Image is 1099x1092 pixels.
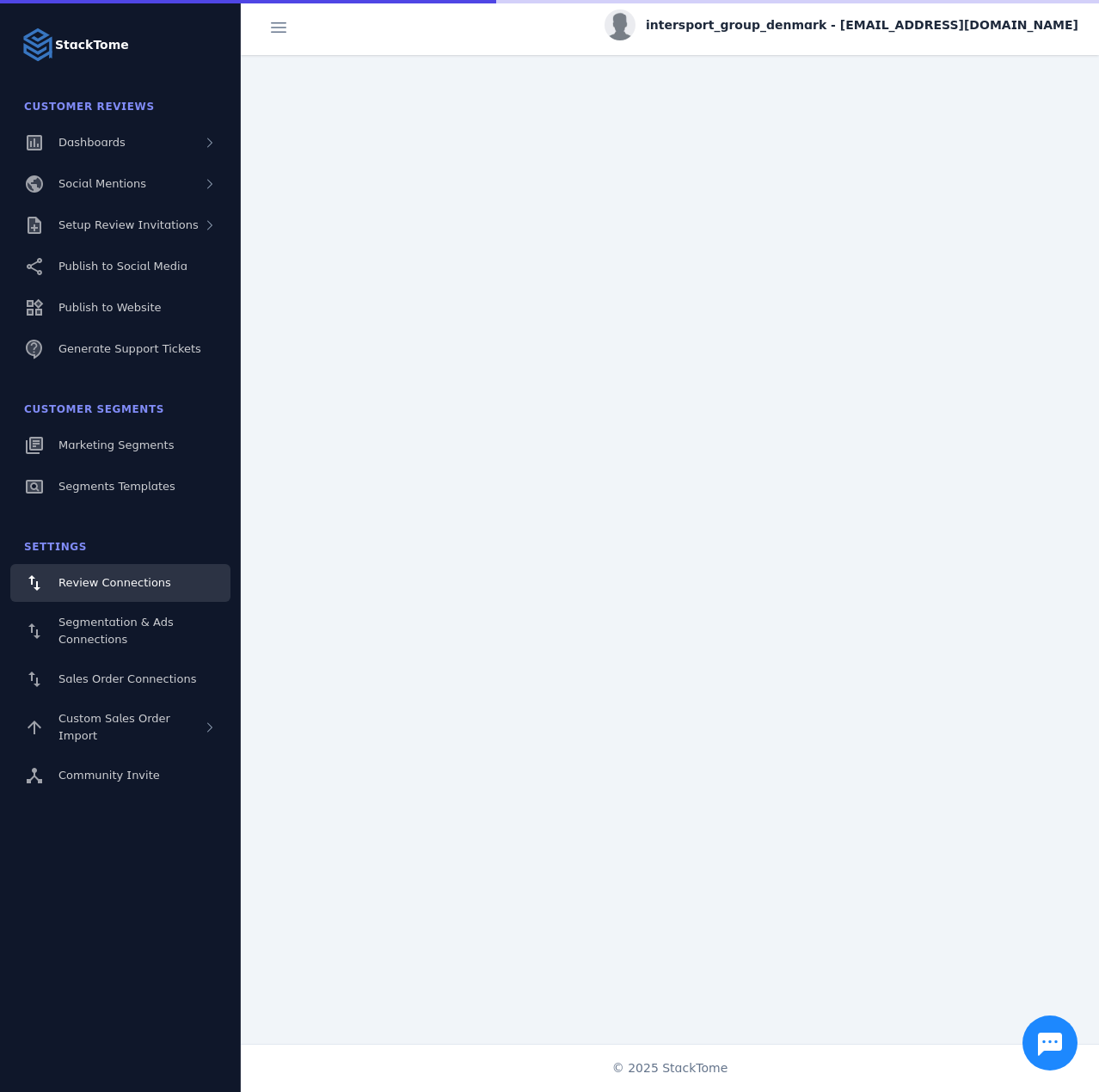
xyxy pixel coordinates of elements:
a: Segments Templates [10,468,230,506]
strong: StackTome [55,36,129,54]
img: Logo image [21,28,55,62]
span: Sales Order Connections [58,672,196,685]
a: Marketing Segments [10,426,230,464]
span: Review Connections [58,576,171,589]
a: Sales Order Connections [10,660,230,698]
span: Dashboards [58,136,126,149]
span: Publish to Social Media [58,260,187,273]
a: Publish to Website [10,289,230,327]
a: Review Connections [10,564,230,602]
span: © 2025 StackTome [612,1059,728,1077]
a: Segmentation & Ads Connections [10,605,230,657]
a: Community Invite [10,757,230,794]
span: Marketing Segments [58,439,174,451]
span: Customer Reviews [24,101,155,113]
span: Social Mentions [58,177,146,190]
span: Customer Segments [24,403,164,415]
span: Settings [24,541,87,553]
button: intersport_group_denmark - [EMAIL_ADDRESS][DOMAIN_NAME] [605,9,1078,40]
span: Setup Review Invitations [58,218,199,231]
img: profile.jpg [605,9,635,40]
span: intersport_group_denmark - [EMAIL_ADDRESS][DOMAIN_NAME] [646,16,1078,34]
span: Community Invite [58,769,160,782]
span: Segments Templates [58,480,175,493]
span: Publish to Website [58,301,161,314]
span: Custom Sales Order Import [58,712,170,742]
span: Segmentation & Ads Connections [58,616,174,646]
span: Generate Support Tickets [58,342,201,355]
a: Generate Support Tickets [10,330,230,368]
a: Publish to Social Media [10,248,230,285]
